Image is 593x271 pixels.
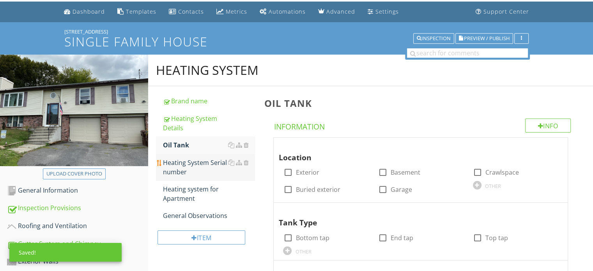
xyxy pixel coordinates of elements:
div: Settings [375,8,399,15]
input: search for comments [407,48,528,58]
div: OTHER [295,248,311,255]
div: Heating System Serial number [163,158,255,177]
label: Basement [391,168,420,176]
label: Top tap [485,234,508,242]
a: Settings [365,5,402,19]
div: Support Center [483,8,529,15]
label: Exterior [296,168,319,176]
div: OTHER [485,183,501,189]
div: General Observations [163,211,255,220]
label: Garage [391,186,412,193]
h4: Information [274,119,571,132]
div: Contacts [178,8,204,15]
div: Heating System [156,62,258,78]
label: End tap [391,234,413,242]
div: Location [278,141,549,163]
div: Item [158,230,245,244]
div: Metrics [226,8,247,15]
div: Brand name [163,96,255,106]
div: Dashboard [73,8,105,15]
a: Preview / Publish [455,34,513,41]
div: Oil Tank [163,140,255,150]
a: Automations (Basic) [257,5,309,19]
div: General Information [7,186,148,196]
div: Advanced [326,8,355,15]
a: Templates [114,5,159,19]
div: Info [525,119,571,133]
h1: Single Family House [64,35,529,48]
a: Dashboard [61,5,108,19]
h3: Oil Tank [264,98,581,108]
label: Crawlspace [485,168,519,176]
label: Buried exterior [296,186,340,193]
a: Advanced [315,5,358,19]
div: Roofing and Ventilation [7,221,148,231]
div: Gutter System and Chimney [7,239,148,249]
div: Heating System Details [163,114,255,133]
div: Inspection Provisions [7,203,148,213]
a: Contacts [166,5,207,19]
button: Upload cover photo [43,168,106,179]
div: Automations [269,8,306,15]
div: Heating system for Apartment [163,184,255,203]
label: Bottom tap [296,234,329,242]
div: [STREET_ADDRESS] [64,28,529,35]
div: Templates [126,8,156,15]
div: Upload cover photo [46,170,102,178]
div: Exterior Walls [7,257,148,267]
a: Inspection [413,34,454,41]
div: Tank Type [278,206,549,228]
button: Preview / Publish [455,33,513,44]
span: Preview / Publish [464,36,510,41]
div: Inspection [417,36,451,41]
div: Saved! [9,243,122,262]
a: Support Center [473,5,532,19]
button: Inspection [413,33,454,44]
a: Metrics [213,5,250,19]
